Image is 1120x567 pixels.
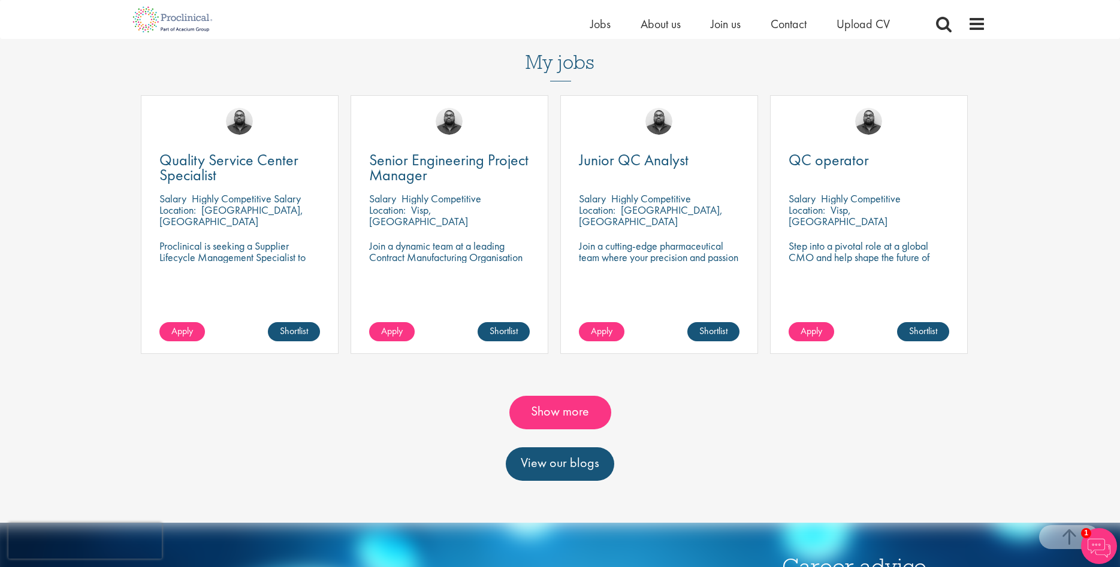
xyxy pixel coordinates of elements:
p: Highly Competitive [401,192,481,205]
a: Shortlist [687,322,739,341]
a: Show more [509,396,611,429]
iframe: reCAPTCHA [8,523,162,559]
span: Apply [381,325,403,337]
p: Proclinical is seeking a Supplier Lifecycle Management Specialist to support global vendor change... [159,240,320,297]
img: Ashley Bennett [226,108,253,135]
p: Highly Competitive Salary [192,192,301,205]
span: Apply [801,325,822,337]
a: QC operator [789,153,949,168]
a: About us [641,16,681,32]
a: Join us [711,16,741,32]
span: Quality Service Center Specialist [159,150,298,185]
img: Ashley Bennett [855,108,882,135]
a: Shortlist [478,322,530,341]
span: Senior Engineering Project Manager [369,150,529,185]
span: Location: [579,203,615,217]
a: Shortlist [897,322,949,341]
p: Join a dynamic team at a leading Contract Manufacturing Organisation (CMO) and contribute to grou... [369,240,530,297]
a: Apply [579,322,624,341]
span: Location: [369,203,406,217]
span: Junior QC Analyst [579,150,689,170]
img: Ashley Bennett [645,108,672,135]
a: Apply [369,322,415,341]
span: Location: [159,203,196,217]
a: Upload CV [837,16,890,32]
span: 1 [1081,528,1091,538]
p: Join a cutting-edge pharmaceutical team where your precision and passion for quality will help sh... [579,240,739,286]
span: Location: [789,203,825,217]
img: Chatbot [1081,528,1117,564]
p: Highly Competitive [821,192,901,205]
p: Visp, [GEOGRAPHIC_DATA] [369,203,468,228]
a: Contact [771,16,807,32]
p: [GEOGRAPHIC_DATA], [GEOGRAPHIC_DATA] [579,203,723,228]
p: Visp, [GEOGRAPHIC_DATA] [789,203,887,228]
a: Apply [159,322,205,341]
a: View our blogs [506,447,614,481]
span: Salary [579,192,606,205]
h3: My jobs [135,52,986,72]
a: Quality Service Center Specialist [159,153,320,183]
p: Highly Competitive [611,192,691,205]
a: Shortlist [268,322,320,341]
span: Salary [369,192,396,205]
img: Ashley Bennett [436,108,463,135]
a: Jobs [590,16,611,32]
p: [GEOGRAPHIC_DATA], [GEOGRAPHIC_DATA] [159,203,303,228]
span: Salary [159,192,186,205]
span: Apply [171,325,193,337]
p: Step into a pivotal role at a global CMO and help shape the future of healthcare manufacturing. [789,240,949,274]
span: Salary [789,192,816,205]
span: Apply [591,325,612,337]
a: Junior QC Analyst [579,153,739,168]
a: Apply [789,322,834,341]
span: QC operator [789,150,869,170]
a: Senior Engineering Project Manager [369,153,530,183]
